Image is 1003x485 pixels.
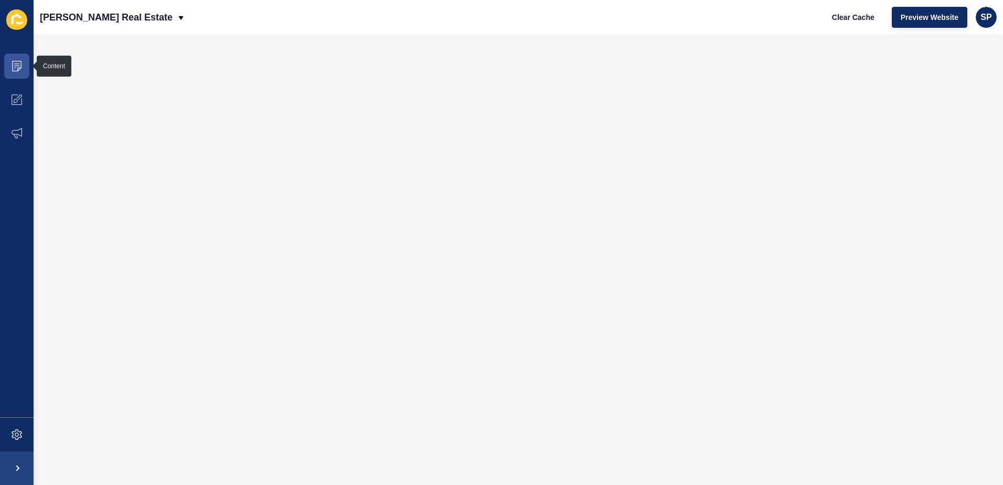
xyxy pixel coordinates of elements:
span: Preview Website [901,12,958,23]
button: Clear Cache [823,7,883,28]
button: Preview Website [892,7,967,28]
div: Content [43,62,65,70]
p: [PERSON_NAME] Real Estate [40,4,173,30]
span: SP [980,12,991,23]
span: Clear Cache [832,12,874,23]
